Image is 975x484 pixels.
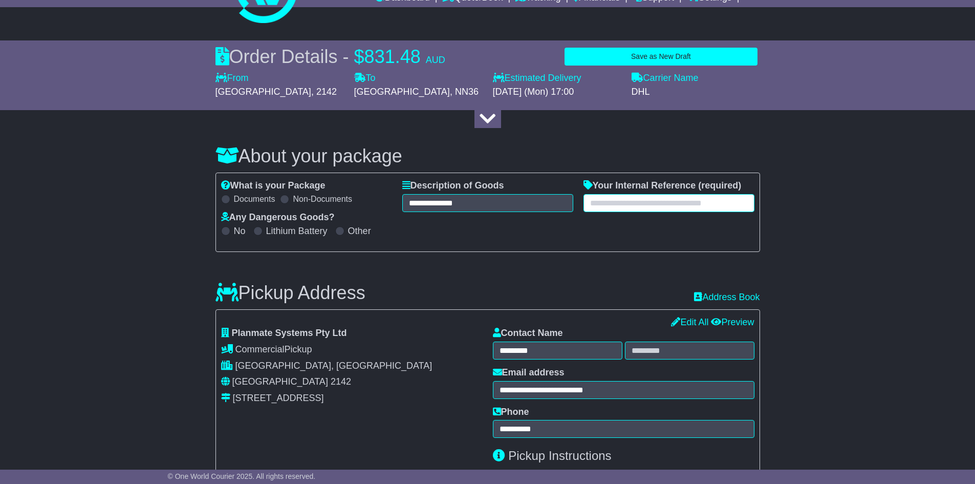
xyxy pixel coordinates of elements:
label: From [215,73,249,84]
label: Other [348,226,371,237]
span: AUD [426,55,445,65]
span: [GEOGRAPHIC_DATA] [215,87,311,97]
span: Planmate Systems Pty Ltd [232,328,347,338]
label: Estimated Delivery [493,73,621,84]
div: [STREET_ADDRESS] [233,393,324,404]
span: , 2142 [311,87,337,97]
div: Order Details - [215,46,445,68]
a: Edit All [671,317,708,327]
label: Email address [493,367,565,378]
label: Contact Name [493,328,563,339]
label: Any Dangerous Goods? [221,212,335,223]
span: 2142 [331,376,351,387]
div: DHL [632,87,760,98]
h3: Pickup Address [215,283,365,303]
label: Lithium Battery [266,226,328,237]
label: Non-Documents [293,194,352,204]
label: Description of Goods [402,180,504,192]
span: [GEOGRAPHIC_DATA] [354,87,450,97]
label: To [354,73,376,84]
span: Pickup Instructions [508,449,611,462]
span: [GEOGRAPHIC_DATA] [232,376,328,387]
a: Preview [711,317,754,327]
label: Documents [234,194,275,204]
span: $ [354,46,364,67]
span: © One World Courier 2025. All rights reserved. [168,472,316,480]
div: Pickup [221,344,483,355]
label: Your Internal Reference (required) [583,180,742,192]
h3: About your package [215,146,760,166]
span: Commercial [235,344,285,354]
div: [DATE] (Mon) 17:00 [493,87,621,98]
label: Phone [493,407,529,418]
button: Save as New Draft [565,48,757,66]
span: , NN36 [450,87,479,97]
a: Address Book [694,292,760,303]
span: [GEOGRAPHIC_DATA], [GEOGRAPHIC_DATA] [235,361,432,371]
label: What is your Package [221,180,326,192]
span: 831.48 [364,46,421,67]
label: No [234,226,246,237]
label: Carrier Name [632,73,699,84]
